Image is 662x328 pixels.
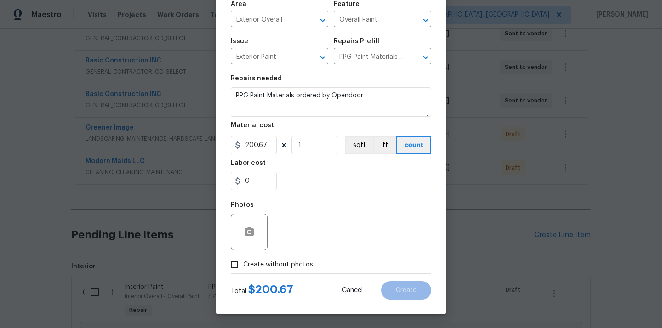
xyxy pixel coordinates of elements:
[231,1,246,7] h5: Area
[373,136,396,154] button: ft
[231,202,254,208] h5: Photos
[419,51,432,64] button: Open
[243,260,313,270] span: Create without photos
[396,136,431,154] button: count
[231,122,274,129] h5: Material cost
[248,284,293,295] span: $ 200.67
[381,281,431,300] button: Create
[231,75,282,82] h5: Repairs needed
[231,160,266,166] h5: Labor cost
[316,51,329,64] button: Open
[345,136,373,154] button: sqft
[396,287,417,294] span: Create
[334,38,379,45] h5: Repairs Prefill
[231,87,431,117] textarea: PPG Paint Materials ordered by Opendoor
[316,14,329,27] button: Open
[327,281,377,300] button: Cancel
[342,287,363,294] span: Cancel
[334,1,360,7] h5: Feature
[419,14,432,27] button: Open
[231,285,293,296] div: Total
[231,38,248,45] h5: Issue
